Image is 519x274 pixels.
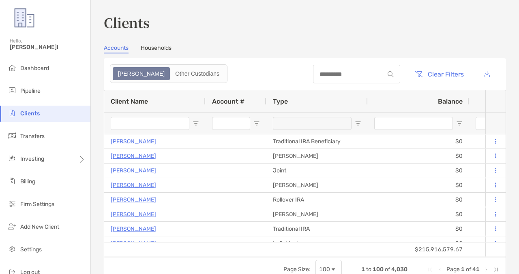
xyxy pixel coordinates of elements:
[368,149,469,163] div: $0
[7,244,17,254] img: settings icon
[7,153,17,163] img: investing icon
[212,98,244,105] span: Account #
[493,266,499,273] div: Last Page
[7,221,17,231] img: add_new_client icon
[7,108,17,118] img: clients icon
[111,166,156,176] a: [PERSON_NAME]
[111,136,156,147] a: [PERSON_NAME]
[111,195,156,205] a: [PERSON_NAME]
[7,199,17,208] img: firm-settings icon
[266,193,368,207] div: Rollover IRA
[7,131,17,140] img: transfers icon
[266,149,368,163] div: [PERSON_NAME]
[368,164,469,178] div: $0
[104,13,506,32] h3: Clients
[111,224,156,234] a: [PERSON_NAME]
[273,98,288,105] span: Type
[141,45,172,53] a: Households
[111,238,156,249] a: [PERSON_NAME]
[391,266,407,273] span: 4,030
[368,222,469,236] div: $0
[7,63,17,72] img: dashboard icon
[483,266,489,273] div: Next Page
[366,266,371,273] span: to
[20,65,49,72] span: Dashboard
[20,110,40,117] span: Clients
[212,117,250,130] input: Account # Filter Input
[266,222,368,236] div: Traditional IRA
[20,87,41,94] span: Pipeline
[368,207,469,221] div: $0
[111,180,156,190] a: [PERSON_NAME]
[266,207,368,221] div: [PERSON_NAME]
[368,242,469,257] div: $215,916,579.67
[456,120,463,127] button: Open Filter Menu
[355,120,361,127] button: Open Filter Menu
[266,164,368,178] div: Joint
[388,71,394,77] img: input icon
[438,98,463,105] span: Balance
[368,236,469,251] div: $0
[111,117,189,130] input: Client Name Filter Input
[374,117,453,130] input: Balance Filter Input
[446,266,460,273] span: Page
[104,45,129,53] a: Accounts
[20,201,54,208] span: Firm Settings
[10,44,86,51] span: [PERSON_NAME]!
[7,85,17,95] img: pipeline icon
[110,64,227,83] div: segmented control
[266,178,368,192] div: [PERSON_NAME]
[472,266,480,273] span: 41
[266,236,368,251] div: Individual
[10,3,39,32] img: Zoe Logo
[283,266,311,273] div: Page Size:
[171,68,224,79] div: Other Custodians
[368,178,469,192] div: $0
[319,266,330,273] div: 100
[7,176,17,186] img: billing icon
[427,266,433,273] div: First Page
[466,266,471,273] span: of
[266,134,368,149] div: Traditional IRA Beneficiary
[114,68,169,79] div: Zoe
[253,120,260,127] button: Open Filter Menu
[361,266,365,273] span: 1
[20,223,59,230] span: Add New Client
[368,193,469,207] div: $0
[20,133,45,140] span: Transfers
[111,209,156,219] a: [PERSON_NAME]
[20,155,44,162] span: Investing
[111,98,148,105] span: Client Name
[20,178,35,185] span: Billing
[193,120,199,127] button: Open Filter Menu
[111,151,156,161] a: [PERSON_NAME]
[20,246,42,253] span: Settings
[385,266,390,273] span: of
[408,65,470,83] button: Clear Filters
[437,266,443,273] div: Previous Page
[461,266,465,273] span: 1
[368,134,469,149] div: $0
[373,266,384,273] span: 100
